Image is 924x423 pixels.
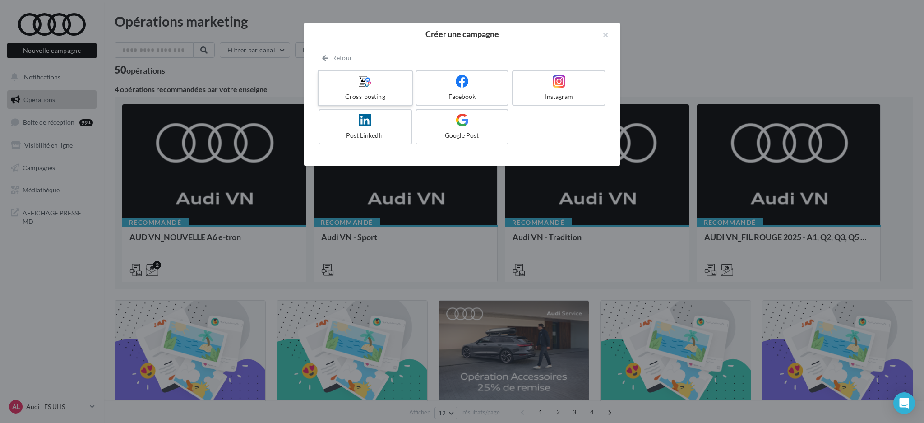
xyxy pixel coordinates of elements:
[420,92,504,101] div: Facebook
[319,52,356,63] button: Retour
[893,392,915,414] div: Open Intercom Messenger
[420,131,504,140] div: Google Post
[319,30,605,38] h2: Créer une campagne
[323,131,407,140] div: Post LinkedIn
[322,92,408,101] div: Cross-posting
[517,92,601,101] div: Instagram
